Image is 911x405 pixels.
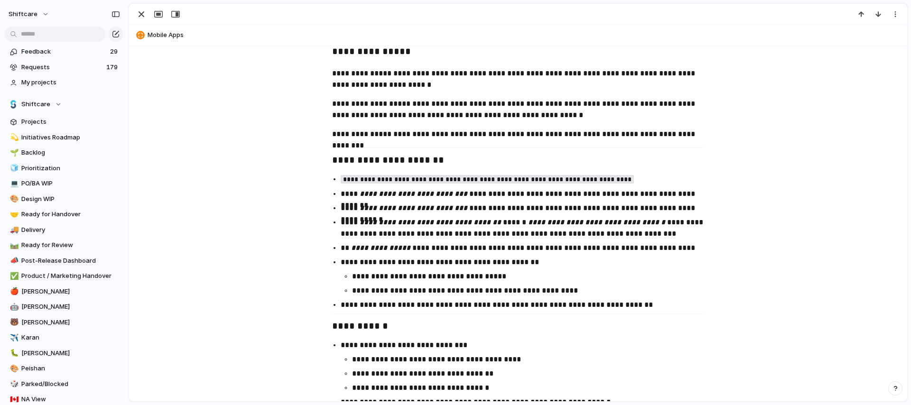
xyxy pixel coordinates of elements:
span: shiftcare [9,9,37,19]
span: Karan [21,333,120,342]
a: 🎲Parked/Blocked [5,377,123,391]
button: 🐻 [9,318,18,327]
a: 🎨Peishan [5,361,123,376]
div: 🚚 [10,224,17,235]
div: 🐻[PERSON_NAME] [5,315,123,330]
span: Prioritization [21,164,120,173]
span: Shiftcare [21,100,50,109]
span: 29 [110,47,120,56]
a: 🛤️Ready for Review [5,238,123,252]
button: 🤖 [9,302,18,312]
button: 💻 [9,179,18,188]
div: 🎨 [10,193,17,204]
div: 💫 [10,132,17,143]
button: Mobile Apps [133,28,903,43]
span: Requests [21,63,103,72]
span: NA View [21,395,120,404]
span: Initiatives Roadmap [21,133,120,142]
button: ✅ [9,271,18,281]
button: 🤝 [9,210,18,219]
a: Requests179 [5,60,123,74]
a: My projects [5,75,123,90]
div: 🐻 [10,317,17,328]
button: 🎲 [9,379,18,389]
span: Post-Release Dashboard [21,256,120,266]
span: Ready for Review [21,240,120,250]
div: ✅ [10,271,17,282]
span: Feedback [21,47,107,56]
button: 🎨 [9,364,18,373]
a: 💻PO/BA WIP [5,176,123,191]
a: Projects [5,115,123,129]
div: 🧊 [10,163,17,174]
a: 🐛[PERSON_NAME] [5,346,123,360]
span: Peishan [21,364,120,373]
a: 🤝Ready for Handover [5,207,123,221]
a: 🌱Backlog [5,146,123,160]
span: Parked/Blocked [21,379,120,389]
div: 💻 [10,178,17,189]
span: Projects [21,117,120,127]
button: 🛤️ [9,240,18,250]
span: [PERSON_NAME] [21,287,120,296]
div: 🎨 [10,363,17,374]
a: 🚚Delivery [5,223,123,237]
a: 🎨Design WIP [5,192,123,206]
button: shiftcare [4,7,54,22]
div: 🛤️ [10,240,17,251]
a: ✅Product / Marketing Handover [5,269,123,283]
div: 🤝 [10,209,17,220]
button: ✈️ [9,333,18,342]
span: [PERSON_NAME] [21,318,120,327]
span: 179 [106,63,120,72]
div: 🍎 [10,286,17,297]
span: Delivery [21,225,120,235]
button: 🍎 [9,287,18,296]
span: [PERSON_NAME] [21,302,120,312]
span: PO/BA WIP [21,179,120,188]
span: Product / Marketing Handover [21,271,120,281]
button: 💫 [9,133,18,142]
button: 🐛 [9,349,18,358]
button: 🚚 [9,225,18,235]
span: My projects [21,78,120,87]
span: Backlog [21,148,120,157]
a: 📣Post-Release Dashboard [5,254,123,268]
button: Shiftcare [5,97,123,111]
a: 🍎[PERSON_NAME] [5,285,123,299]
span: Mobile Apps [148,30,903,40]
div: 🌱 [10,147,17,158]
button: 📣 [9,256,18,266]
div: 📣 [10,255,17,266]
a: 🧊Prioritization [5,161,123,175]
span: Design WIP [21,194,120,204]
span: [PERSON_NAME] [21,349,120,358]
a: Feedback29 [5,45,123,59]
div: 🤖 [10,302,17,313]
button: 🧊 [9,164,18,173]
div: ✈️ [10,332,17,343]
span: Ready for Handover [21,210,120,219]
a: ✈️Karan [5,331,123,345]
a: 🤖[PERSON_NAME] [5,300,123,314]
button: 🇨🇦 [9,395,18,404]
button: 🎨 [9,194,18,204]
a: 💫Initiatives Roadmap [5,130,123,145]
div: 🎲 [10,378,17,389]
button: 🌱 [9,148,18,157]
